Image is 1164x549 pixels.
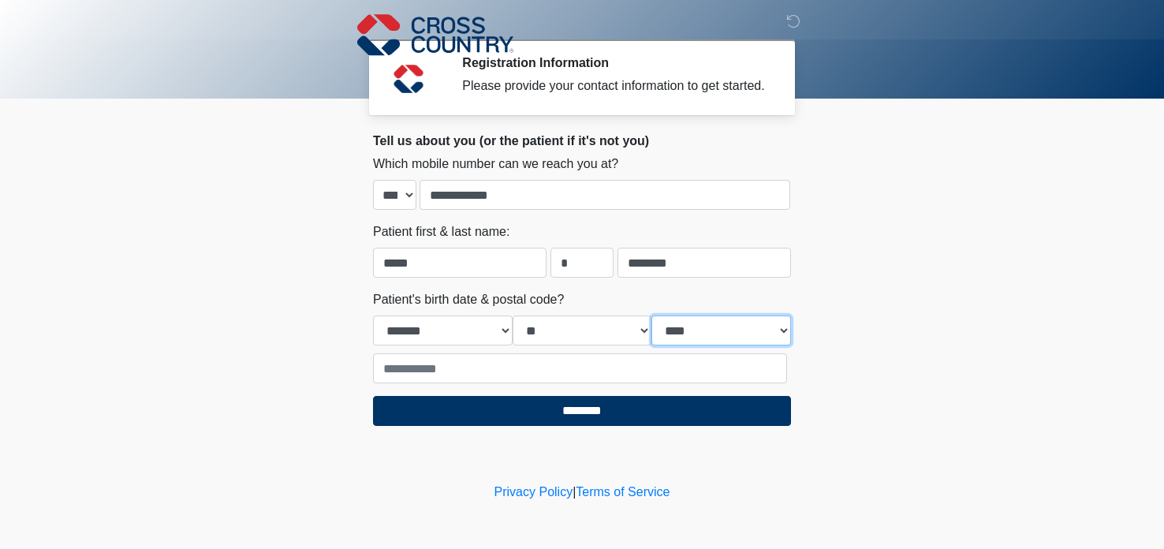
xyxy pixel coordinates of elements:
[576,485,670,499] a: Terms of Service
[357,12,513,58] img: Cross Country Logo
[494,485,573,499] a: Privacy Policy
[373,133,791,148] h2: Tell us about you (or the patient if it's not you)
[385,55,432,103] img: Agent Avatar
[373,290,564,309] label: Patient's birth date & postal code?
[462,77,767,95] div: Please provide your contact information to get started.
[373,222,509,241] label: Patient first & last name:
[373,155,618,174] label: Which mobile number can we reach you at?
[573,485,576,499] a: |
